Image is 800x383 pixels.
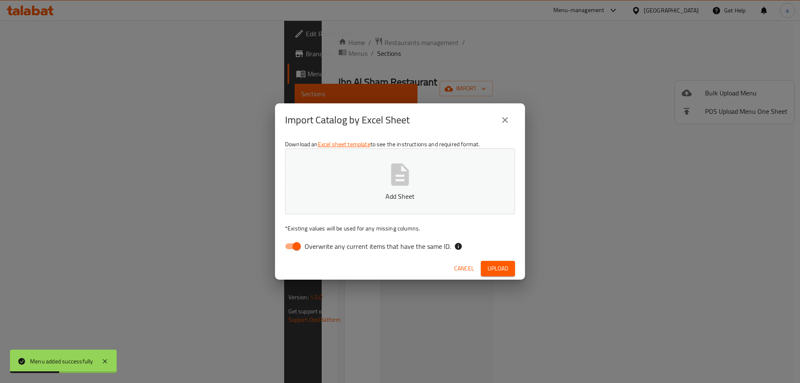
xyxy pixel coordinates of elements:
button: Add Sheet [285,148,515,214]
a: Excel sheet template [318,139,370,150]
span: Cancel [454,263,474,274]
p: Add Sheet [298,191,502,201]
p: Existing values will be used for any missing columns. [285,224,515,233]
div: Menu added successfully [30,357,93,366]
button: close [495,110,515,130]
button: Upload [481,261,515,276]
span: Upload [487,263,508,274]
h2: Import Catalog by Excel Sheet [285,113,410,127]
button: Cancel [451,261,477,276]
div: Download an to see the instructions and required format. [275,137,525,258]
svg: If the overwrite option isn't selected, then the items that match an existing ID will be ignored ... [454,242,462,250]
span: Overwrite any current items that have the same ID. [305,241,451,251]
